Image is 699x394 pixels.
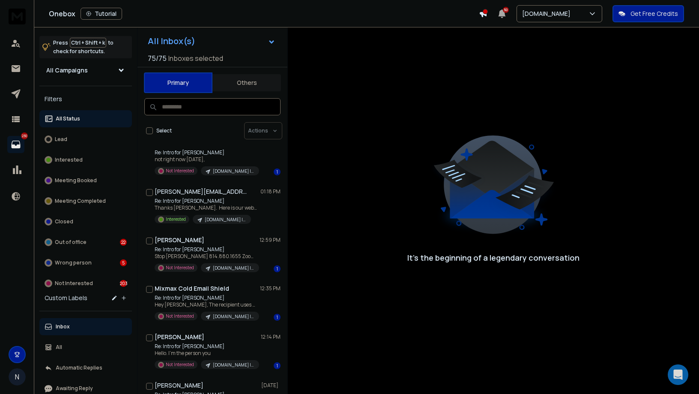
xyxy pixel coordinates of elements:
p: 01:18 PM [260,188,281,195]
p: Out of office [55,239,87,246]
p: Lead [55,136,67,143]
button: Meeting Booked [39,172,132,189]
button: Others [212,73,281,92]
div: 1 [274,314,281,321]
p: Meeting Completed [55,198,106,205]
p: Awaiting Reply [56,385,93,392]
button: Interested [39,151,132,168]
h1: All Inbox(s) [148,37,195,45]
p: All Status [56,115,80,122]
button: Out of office22 [39,234,132,251]
h3: Inboxes selected [168,53,223,63]
a: 230 [7,136,24,153]
div: 22 [120,239,127,246]
button: All [39,339,132,356]
p: [DOMAIN_NAME] | 12.7k FB Ads [213,313,254,320]
p: Thanks [PERSON_NAME]. Here is our website: [URL][DOMAIN_NAME] [155,205,257,211]
button: Meeting Completed [39,192,132,210]
h1: [PERSON_NAME][EMAIL_ADDRESS][DOMAIN_NAME] [155,187,249,196]
span: Ctrl + Shift + k [70,38,106,48]
button: Get Free Credits [612,5,684,22]
h1: [PERSON_NAME] [155,236,204,244]
p: Get Free Credits [630,9,678,18]
div: 1 [274,362,281,369]
p: Interested [55,156,83,163]
p: 12:14 PM [261,334,281,340]
button: Not Interested203 [39,275,132,292]
div: 1 [274,168,281,175]
p: Not Interested [166,265,194,271]
h3: Filters [39,93,132,105]
button: All Status [39,110,132,127]
p: Inbox [56,323,70,330]
p: 12:59 PM [260,237,281,244]
p: Re: Intro for [PERSON_NAME] [155,246,257,253]
p: 12:35 PM [260,285,281,292]
p: Automatic Replies [56,364,102,371]
p: Re: Intro for [PERSON_NAME] [155,198,257,205]
p: 230 [21,132,28,139]
p: Interested [166,216,186,223]
p: [DOMAIN_NAME] | 12.7k FB Ads [205,217,246,223]
p: Closed [55,218,73,225]
h1: [PERSON_NAME] [155,381,203,390]
div: 5 [120,259,127,266]
button: Inbox [39,318,132,335]
button: Automatic Replies [39,359,132,376]
p: Press to check for shortcuts. [53,39,114,56]
p: All [56,344,62,351]
div: 203 [120,280,127,287]
p: Re: Intro for [PERSON_NAME] [155,149,257,156]
span: 50 [503,7,509,13]
h1: Mixmax Cold Email Shield [155,284,229,293]
label: Select [156,127,172,134]
h3: Custom Labels [45,294,87,302]
button: Lead [39,131,132,148]
button: N [9,368,26,385]
p: [DATE] [261,382,281,389]
button: Tutorial [81,8,122,20]
span: 75 / 75 [148,53,167,63]
p: not right now [DATE], [155,156,257,163]
h1: All Campaigns [46,66,88,75]
div: Onebox [49,8,479,20]
p: Not Interested [166,361,194,368]
p: Stop [PERSON_NAME] 814.880.1655 ZoomOut [155,253,257,260]
p: [DOMAIN_NAME] | 12.7k FB Ads [213,362,254,368]
button: All Inbox(s) [141,33,282,50]
p: Not Interested [166,313,194,319]
div: Open Intercom Messenger [668,364,688,385]
p: It’s the beginning of a legendary conversation [407,252,580,264]
h1: [PERSON_NAME] [155,333,204,341]
p: [DOMAIN_NAME] | 12.7k FB Ads [213,265,254,271]
p: Re: Intro for [PERSON_NAME] [155,343,257,350]
p: Hey [PERSON_NAME], The recipient uses Mixmax [155,301,257,308]
button: Closed [39,213,132,230]
p: Not Interested [166,168,194,174]
p: Hello. I'm the person you [155,350,257,357]
p: [DOMAIN_NAME] [522,9,574,18]
p: [DOMAIN_NAME] | 12.7k FB Ads [213,168,254,174]
p: Meeting Booked [55,177,97,184]
button: All Campaigns [39,62,132,79]
p: Not Interested [55,280,93,287]
p: Re: Intro for [PERSON_NAME] [155,295,257,301]
p: Wrong person [55,259,92,266]
button: Wrong person5 [39,254,132,271]
button: Primary [144,72,212,93]
div: 1 [274,265,281,272]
